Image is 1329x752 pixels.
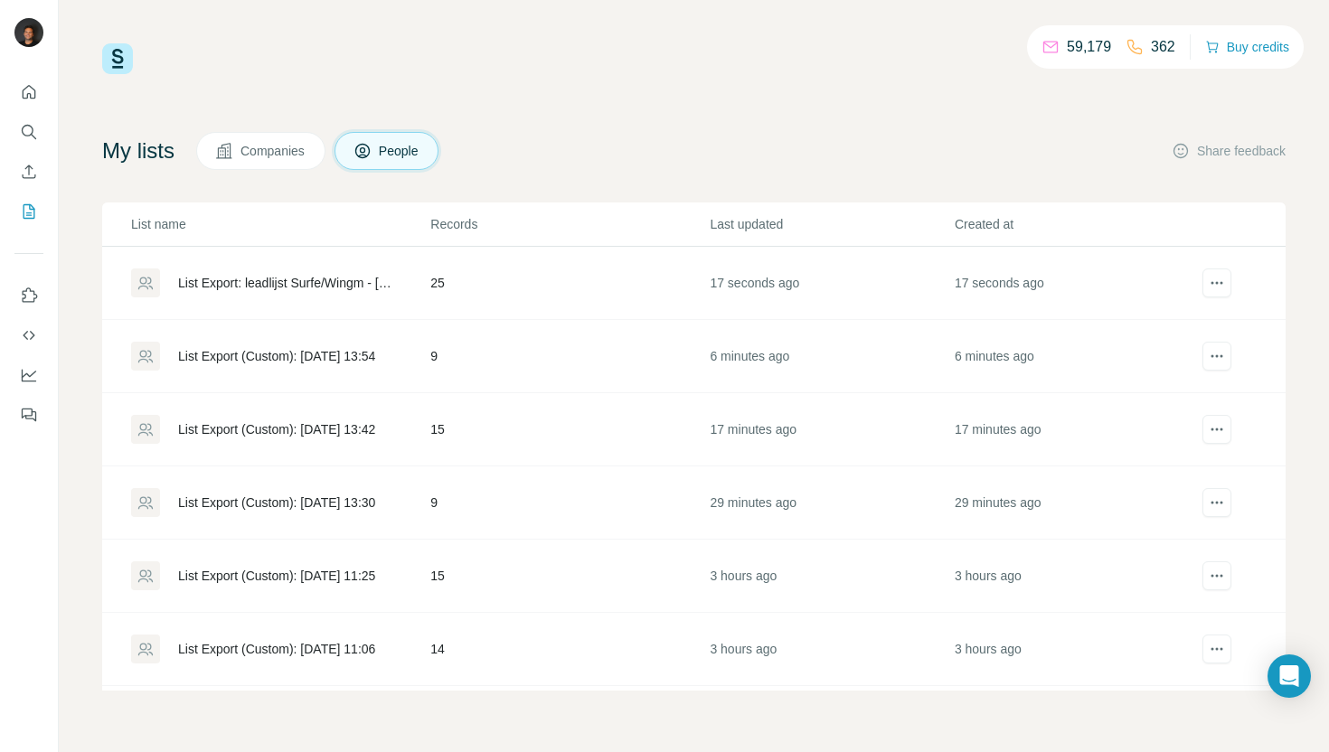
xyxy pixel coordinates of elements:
[709,466,953,540] td: 29 minutes ago
[429,613,709,686] td: 14
[429,466,709,540] td: 9
[1202,342,1231,371] button: actions
[1172,142,1286,160] button: Share feedback
[1067,36,1111,58] p: 59,179
[429,393,709,466] td: 15
[954,540,1198,613] td: 3 hours ago
[14,399,43,431] button: Feedback
[1202,488,1231,517] button: actions
[1202,268,1231,297] button: actions
[710,215,952,233] p: Last updated
[709,247,953,320] td: 17 seconds ago
[14,76,43,108] button: Quick start
[1202,634,1231,663] button: actions
[131,215,429,233] p: List name
[709,540,953,613] td: 3 hours ago
[178,640,375,658] div: List Export (Custom): [DATE] 11:06
[429,540,709,613] td: 15
[14,319,43,352] button: Use Surfe API
[1268,654,1311,698] div: Open Intercom Messenger
[178,274,400,292] div: List Export: leadlijst Surfe/Wingm - [DATE] 13:59
[240,142,306,160] span: Companies
[430,215,708,233] p: Records
[955,215,1197,233] p: Created at
[429,247,709,320] td: 25
[178,567,375,585] div: List Export (Custom): [DATE] 11:25
[429,320,709,393] td: 9
[14,155,43,188] button: Enrich CSV
[178,493,375,512] div: List Export (Custom): [DATE] 13:30
[954,247,1198,320] td: 17 seconds ago
[102,43,133,74] img: Surfe Logo
[954,613,1198,686] td: 3 hours ago
[14,195,43,228] button: My lists
[1151,36,1175,58] p: 362
[379,142,420,160] span: People
[178,420,375,438] div: List Export (Custom): [DATE] 13:42
[14,279,43,312] button: Use Surfe on LinkedIn
[1202,561,1231,590] button: actions
[178,347,375,365] div: List Export (Custom): [DATE] 13:54
[954,393,1198,466] td: 17 minutes ago
[102,136,174,165] h4: My lists
[709,320,953,393] td: 6 minutes ago
[1205,34,1289,60] button: Buy credits
[14,18,43,47] img: Avatar
[709,393,953,466] td: 17 minutes ago
[709,613,953,686] td: 3 hours ago
[14,116,43,148] button: Search
[1202,415,1231,444] button: actions
[14,359,43,391] button: Dashboard
[954,320,1198,393] td: 6 minutes ago
[954,466,1198,540] td: 29 minutes ago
